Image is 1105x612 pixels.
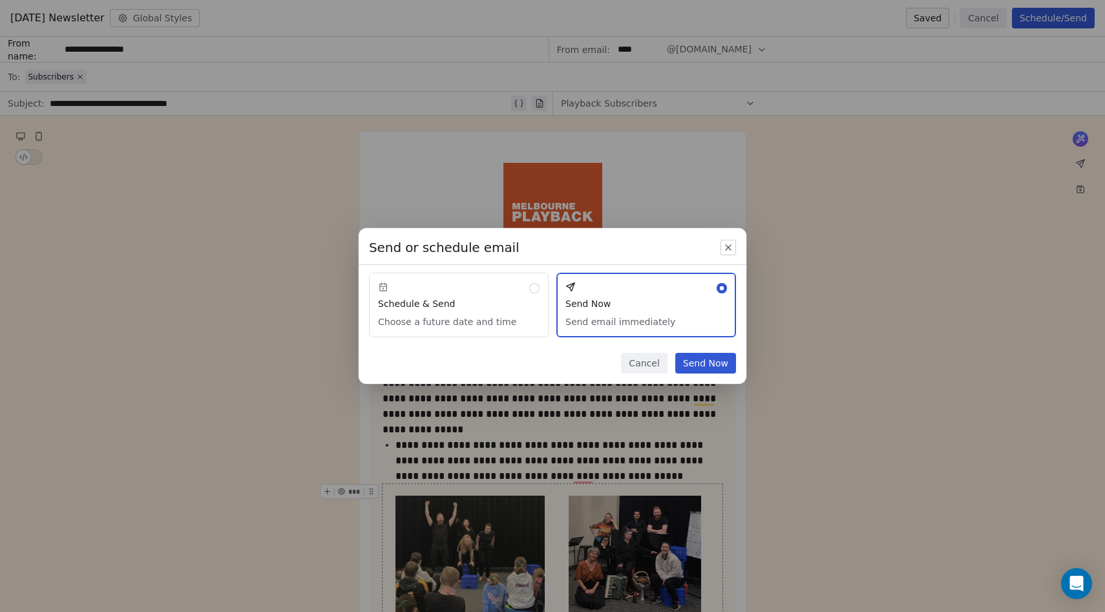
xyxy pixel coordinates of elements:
button: Schedule/Send [1012,8,1095,28]
button: Global Styles [110,9,200,27]
span: Subscribers [28,72,73,82]
span: From name: [8,37,59,63]
span: From email: [557,43,610,56]
button: Saved [906,8,949,28]
span: Playback Subscribers [561,97,657,110]
div: Open Intercom Messenger [1061,568,1092,599]
button: Cancel [960,8,1006,28]
span: @[DOMAIN_NAME] [667,43,752,56]
span: To: [8,70,20,83]
span: [DATE] Newsletter [10,10,105,26]
span: Subject: [8,97,45,114]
